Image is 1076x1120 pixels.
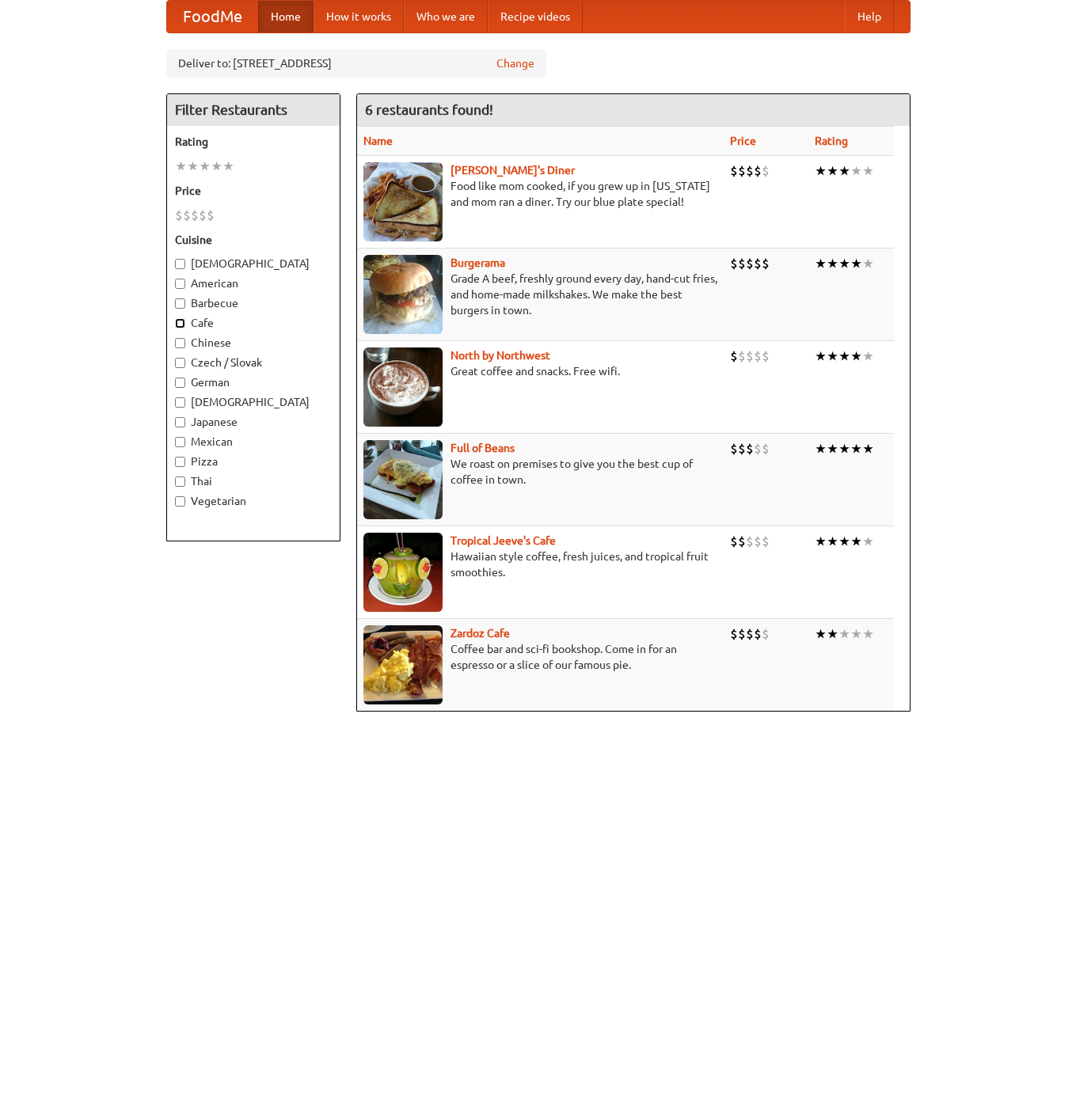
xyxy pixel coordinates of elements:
[167,94,340,126] h4: Filter Restaurants
[746,162,754,180] li: $
[187,158,199,175] li: ★
[850,625,862,643] li: ★
[496,55,534,71] a: Change
[762,533,770,550] li: $
[762,440,770,457] li: $
[365,102,493,117] ng-pluralize: 6 restaurants found!
[175,437,185,447] input: Mexican
[175,358,185,368] input: Czech / Slovak
[175,338,185,348] input: Chinese
[175,496,185,507] input: Vegetarian
[754,255,762,272] li: $
[363,135,393,147] a: Name
[175,417,185,427] input: Japanese
[862,625,874,643] li: ★
[175,318,185,328] input: Cafe
[754,440,762,457] li: $
[175,158,187,175] li: ★
[175,134,332,150] h5: Rating
[175,275,332,291] label: American
[175,378,185,388] input: German
[314,1,404,32] a: How it works
[815,347,827,365] li: ★
[762,347,770,365] li: $
[838,625,850,643] li: ★
[862,440,874,457] li: ★
[191,207,199,224] li: $
[175,374,332,390] label: German
[175,335,332,351] label: Chinese
[862,347,874,365] li: ★
[730,533,738,550] li: $
[827,162,838,180] li: ★
[730,255,738,272] li: $
[746,625,754,643] li: $
[175,279,185,289] input: American
[730,347,738,365] li: $
[451,349,550,362] a: North by Northwest
[451,534,556,547] b: Tropical Jeeve's Cafe
[404,1,488,32] a: Who we are
[738,625,746,643] li: $
[845,1,894,32] a: Help
[175,473,332,489] label: Thai
[738,533,746,550] li: $
[850,533,862,550] li: ★
[166,49,546,78] div: Deliver to: [STREET_ADDRESS]
[175,434,332,450] label: Mexican
[754,162,762,180] li: $
[258,1,314,32] a: Home
[363,347,443,427] img: north.jpg
[850,162,862,180] li: ★
[827,255,838,272] li: ★
[363,178,717,210] p: Food like mom cooked, if you grew up in [US_STATE] and mom ran a diner. Try our blue plate special!
[175,256,332,271] label: [DEMOGRAPHIC_DATA]
[862,533,874,550] li: ★
[175,355,332,370] label: Czech / Slovak
[827,440,838,457] li: ★
[850,440,862,457] li: ★
[815,255,827,272] li: ★
[222,158,234,175] li: ★
[175,232,332,248] h5: Cuisine
[363,440,443,519] img: beans.jpg
[488,1,583,32] a: Recipe videos
[175,457,185,467] input: Pizza
[451,164,575,177] b: [PERSON_NAME]'s Diner
[815,625,827,643] li: ★
[175,298,185,309] input: Barbecue
[363,641,717,673] p: Coffee bar and sci-fi bookshop. Come in for an espresso or a slice of our famous pie.
[762,255,770,272] li: $
[451,256,505,269] a: Burgerama
[451,627,510,640] b: Zardoz Cafe
[199,158,211,175] li: ★
[175,315,332,331] label: Cafe
[451,442,515,454] b: Full of Beans
[175,476,185,487] input: Thai
[738,440,746,457] li: $
[730,162,738,180] li: $
[827,347,838,365] li: ★
[838,162,850,180] li: ★
[363,271,717,318] p: Grade A beef, freshly ground every day, hand-cut fries, and home-made milkshakes. We make the bes...
[815,135,848,147] a: Rating
[730,440,738,457] li: $
[175,454,332,469] label: Pizza
[363,533,443,612] img: jeeves.jpg
[175,493,332,509] label: Vegetarian
[183,207,191,224] li: $
[738,162,746,180] li: $
[167,1,258,32] a: FoodMe
[838,347,850,365] li: ★
[746,440,754,457] li: $
[199,207,207,224] li: $
[738,347,746,365] li: $
[363,162,443,241] img: sallys.jpg
[762,162,770,180] li: $
[730,625,738,643] li: $
[207,207,215,224] li: $
[762,625,770,643] li: $
[363,255,443,334] img: burgerama.jpg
